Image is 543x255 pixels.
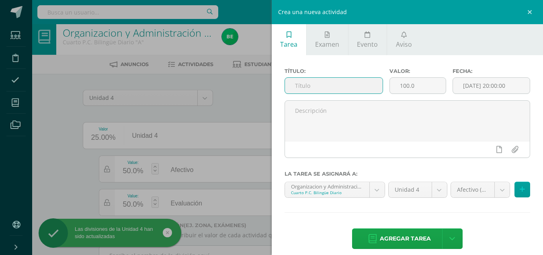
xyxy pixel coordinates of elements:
[453,68,530,74] label: Fecha:
[395,182,426,197] span: Unidad 4
[285,171,531,177] label: La tarea se asignará a:
[396,40,412,49] span: Aviso
[291,182,363,190] div: Organizacion y Administración de Oficina 'A'
[285,68,383,74] label: Título:
[389,182,447,197] a: Unidad 4
[348,24,387,55] a: Evento
[285,78,383,93] input: Título
[387,24,420,55] a: Aviso
[451,182,510,197] a: Afectivo (50.0%)
[315,40,339,49] span: Examen
[291,190,363,195] div: Cuarto P.C. Bilingüe Diario
[457,182,489,197] span: Afectivo (50.0%)
[307,24,348,55] a: Examen
[390,78,446,93] input: Puntos máximos
[389,68,446,74] label: Valor:
[272,24,306,55] a: Tarea
[280,40,297,49] span: Tarea
[453,78,530,93] input: Fecha de entrega
[380,229,431,249] span: Agregar tarea
[285,182,385,197] a: Organizacion y Administración de Oficina 'A'Cuarto P.C. Bilingüe Diario
[357,40,378,49] span: Evento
